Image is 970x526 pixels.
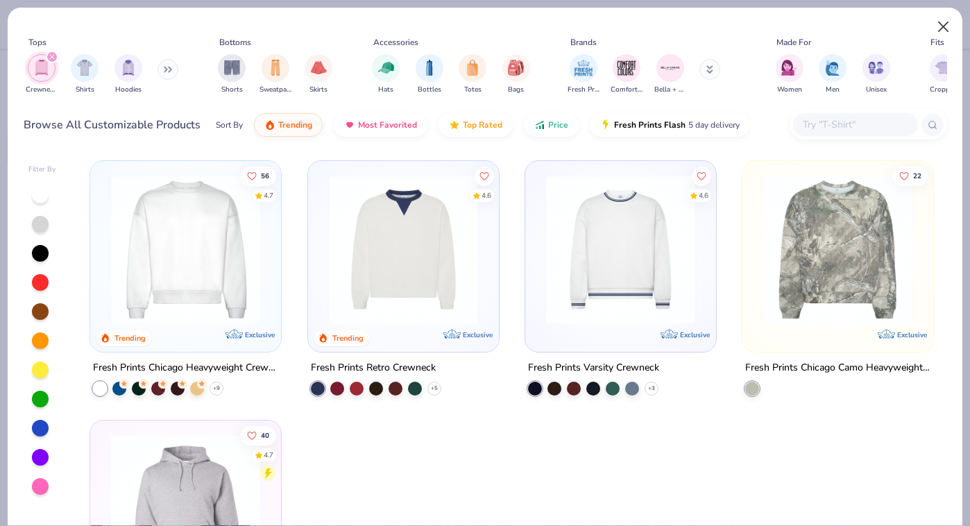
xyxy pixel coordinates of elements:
[71,54,99,95] div: filter for Shirts
[862,54,890,95] button: filter button
[524,113,579,137] button: Price
[459,54,486,95] button: filter button
[259,54,291,95] button: filter button
[334,113,427,137] button: Most Favorited
[268,60,283,76] img: Sweatpants Image
[246,330,275,339] span: Exclusive
[449,119,460,130] img: TopRated.gif
[776,36,811,49] div: Made For
[590,113,750,137] button: Fresh Prints Flash5 day delivery
[24,117,201,133] div: Browse All Customizable Products
[897,330,927,339] span: Exclusive
[699,190,708,201] div: 4.6
[28,164,56,175] div: Filter By
[568,85,599,95] span: Fresh Prints
[502,54,530,95] button: filter button
[221,85,243,95] span: Shorts
[660,58,681,78] img: Bella + Canvas Image
[776,54,803,95] button: filter button
[868,60,884,76] img: Unisex Image
[930,54,958,95] button: filter button
[777,85,802,95] span: Women
[28,36,46,49] div: Tops
[378,60,394,76] img: Hats Image
[801,117,908,133] input: Try "T-Shirt"
[611,85,643,95] span: Comfort Colors
[224,60,240,76] img: Shorts Image
[702,175,865,324] img: b6dde052-8961-424d-8094-bd09ce92eca4
[216,119,243,131] div: Sort By
[418,85,441,95] span: Bottles
[935,60,951,76] img: Cropped Image
[278,119,312,130] span: Trending
[373,36,418,49] div: Accessories
[115,85,142,95] span: Hoodies
[322,175,485,324] img: 3abb6cdb-110e-4e18-92a0-dbcd4e53f056
[819,54,846,95] button: filter button
[311,60,327,76] img: Skirts Image
[71,54,99,95] button: filter button
[692,166,711,185] button: Like
[568,54,599,95] div: filter for Fresh Prints
[688,117,740,133] span: 5 day delivery
[26,54,58,95] button: filter button
[372,54,400,95] button: filter button
[26,85,58,95] span: Crewnecks
[568,54,599,95] button: filter button
[481,190,491,201] div: 4.6
[866,85,887,95] span: Unisex
[114,54,142,95] div: filter for Hoodies
[261,172,269,179] span: 56
[240,426,276,446] button: Like
[422,60,437,76] img: Bottles Image
[76,85,94,95] span: Shirts
[378,85,393,95] span: Hats
[528,359,659,377] div: Fresh Prints Varsity Crewneck
[305,54,332,95] button: filter button
[548,119,568,130] span: Price
[439,113,513,137] button: Top Rated
[745,359,930,377] div: Fresh Prints Chicago Camo Heavyweight Crewneck
[416,54,443,95] button: filter button
[77,60,93,76] img: Shirts Image
[259,85,291,95] span: Sweatpants
[680,330,710,339] span: Exclusive
[573,58,594,78] img: Fresh Prints Image
[756,175,919,324] img: d9105e28-ed75-4fdd-addc-8b592ef863ea
[508,85,524,95] span: Bags
[570,36,597,49] div: Brands
[218,54,246,95] button: filter button
[930,36,944,49] div: Fits
[654,54,686,95] div: filter for Bella + Canvas
[654,85,686,95] span: Bella + Canvas
[311,359,436,377] div: Fresh Prints Retro Crewneck
[34,60,49,76] img: Crewnecks Image
[344,119,355,130] img: most_fav.gif
[892,166,928,185] button: Like
[465,60,480,76] img: Totes Image
[611,54,643,95] button: filter button
[539,175,702,324] img: 4d4398e1-a86f-4e3e-85fd-b9623566810e
[508,60,523,76] img: Bags Image
[616,58,637,78] img: Comfort Colors Image
[309,85,327,95] span: Skirts
[474,166,493,185] button: Like
[121,60,136,76] img: Hoodies Image
[930,85,958,95] span: Cropped
[372,54,400,95] div: filter for Hats
[264,450,273,461] div: 4.7
[463,330,493,339] span: Exclusive
[104,175,267,324] img: 1358499d-a160-429c-9f1e-ad7a3dc244c9
[825,60,840,76] img: Men Image
[862,54,890,95] div: filter for Unisex
[781,60,797,76] img: Women Image
[930,14,957,40] button: Close
[240,166,276,185] button: Like
[93,359,278,377] div: Fresh Prints Chicago Heavyweight Crewneck
[305,54,332,95] div: filter for Skirts
[648,384,655,393] span: + 3
[600,119,611,130] img: flash.gif
[213,384,220,393] span: + 9
[218,54,246,95] div: filter for Shorts
[264,119,275,130] img: trending.gif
